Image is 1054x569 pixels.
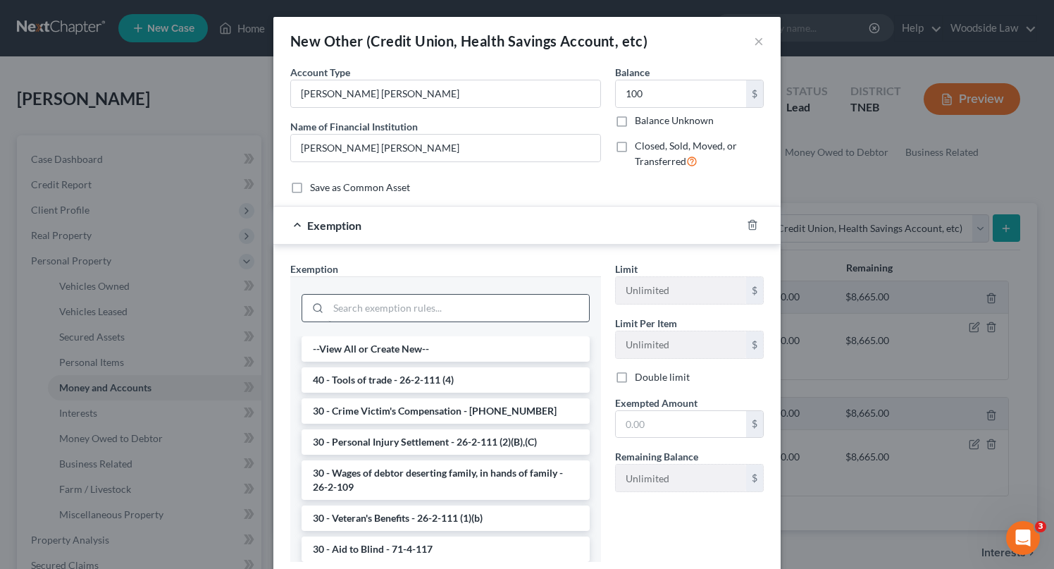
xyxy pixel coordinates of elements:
label: Double limit [635,370,690,384]
span: Closed, Sold, Moved, or Transferred [635,140,737,167]
label: Balance [615,65,650,80]
li: --View All or Create New-- [302,336,590,362]
div: $ [746,465,763,491]
div: $ [746,411,763,438]
span: Limit [615,263,638,275]
span: Exemption [307,219,361,232]
li: 30 - Personal Injury Settlement - 26-2-111 (2)(B),(C) [302,429,590,455]
input: Enter name... [291,135,600,161]
iframe: Intercom live chat [1006,521,1040,555]
div: New Other (Credit Union, Health Savings Account, etc) [290,31,647,51]
li: 40 - Tools of trade - 26-2-111 (4) [302,367,590,393]
div: $ [746,277,763,304]
li: 30 - Crime Victim's Compensation - [PHONE_NUMBER] [302,398,590,424]
input: -- [616,465,746,491]
label: Balance Unknown [635,114,714,128]
input: -- [616,331,746,358]
label: Remaining Balance [615,449,698,464]
span: Exempted Amount [615,397,697,409]
label: Limit Per Item [615,316,677,331]
label: Account Type [290,65,350,80]
input: Credit Union, HSA, etc [291,80,600,107]
input: Search exemption rules... [328,295,589,322]
li: 30 - Veteran's Benefits - 26-2-111 (1)(b) [302,506,590,531]
button: × [754,32,764,49]
div: $ [746,331,763,358]
li: 30 - Wages of debtor deserting family, in hands of family - 26-2-109 [302,460,590,500]
input: 0.00 [616,80,746,107]
input: 0.00 [616,411,746,438]
li: 30 - Aid to Blind - 71-4-117 [302,537,590,562]
span: Name of Financial Institution [290,121,418,133]
label: Save as Common Asset [310,181,410,195]
div: $ [746,80,763,107]
span: Exemption [290,263,338,275]
span: 3 [1035,521,1046,532]
input: -- [616,277,746,304]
